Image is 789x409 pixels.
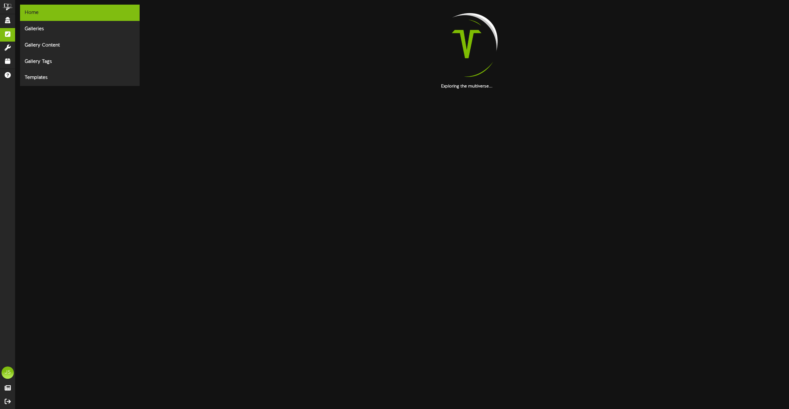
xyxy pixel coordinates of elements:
[20,21,140,37] div: Galleries
[20,37,140,54] div: Gallery Content
[441,84,493,89] strong: Exploring the multiverse...
[20,54,140,70] div: Gallery Tags
[2,366,14,379] div: JS
[427,5,506,83] img: loading-spinner-2.png
[20,5,140,21] div: Home
[20,70,140,86] div: Templates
